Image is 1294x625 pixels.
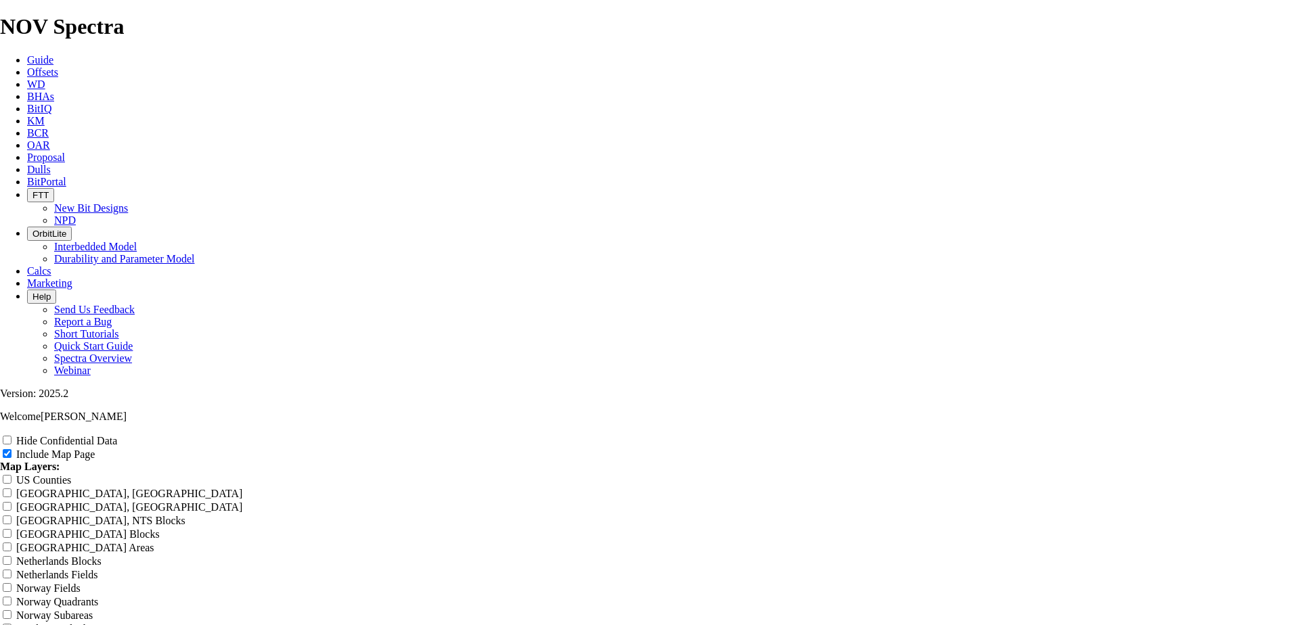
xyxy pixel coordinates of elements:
[27,277,72,289] a: Marketing
[27,91,54,102] a: BHAs
[32,190,49,200] span: FTT
[54,253,195,264] a: Durability and Parameter Model
[54,316,112,327] a: Report a Bug
[16,435,117,446] label: Hide Confidential Data
[16,501,242,513] label: [GEOGRAPHIC_DATA], [GEOGRAPHIC_DATA]
[27,227,72,241] button: OrbitLite
[16,448,95,460] label: Include Map Page
[54,304,135,315] a: Send Us Feedback
[27,188,54,202] button: FTT
[16,488,242,499] label: [GEOGRAPHIC_DATA], [GEOGRAPHIC_DATA]
[16,582,81,594] label: Norway Fields
[54,328,119,340] a: Short Tutorials
[27,54,53,66] a: Guide
[54,202,128,214] a: New Bit Designs
[27,152,65,163] a: Proposal
[54,340,133,352] a: Quick Start Guide
[16,542,154,553] label: [GEOGRAPHIC_DATA] Areas
[54,241,137,252] a: Interbedded Model
[27,127,49,139] a: BCR
[16,528,160,540] label: [GEOGRAPHIC_DATA] Blocks
[54,352,132,364] a: Spectra Overview
[27,164,51,175] a: Dulls
[32,229,66,239] span: OrbitLite
[27,139,50,151] a: OAR
[27,290,56,304] button: Help
[27,78,45,90] a: WD
[27,176,66,187] a: BitPortal
[27,265,51,277] a: Calcs
[41,411,127,422] span: [PERSON_NAME]
[27,115,45,126] a: KM
[16,609,93,621] label: Norway Subareas
[16,569,97,580] label: Netherlands Fields
[16,555,102,567] label: Netherlands Blocks
[54,214,76,226] a: NPD
[16,474,71,486] label: US Counties
[27,66,58,78] a: Offsets
[27,103,51,114] a: BitIQ
[16,596,98,607] label: Norway Quadrants
[32,292,51,302] span: Help
[54,365,91,376] a: Webinar
[16,515,185,526] label: [GEOGRAPHIC_DATA], NTS Blocks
